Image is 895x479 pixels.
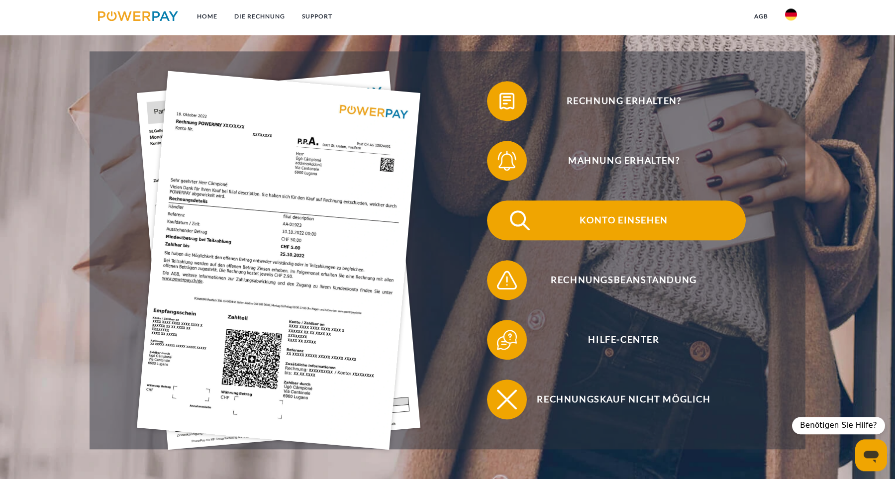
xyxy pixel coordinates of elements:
[502,81,746,121] span: Rechnung erhalten?
[495,387,519,412] img: qb_close.svg
[502,200,746,240] span: Konto einsehen
[98,11,178,21] img: logo-powerpay.svg
[189,7,226,25] a: Home
[487,81,746,121] button: Rechnung erhalten?
[487,380,746,419] button: Rechnungskauf nicht möglich
[487,320,746,360] button: Hilfe-Center
[495,327,519,352] img: qb_help.svg
[855,439,887,471] iframe: Schaltfläche zum Öffnen des Messaging-Fensters; Konversation läuft
[487,200,746,240] button: Konto einsehen
[502,380,746,419] span: Rechnungskauf nicht möglich
[502,320,746,360] span: Hilfe-Center
[137,71,420,450] img: single_invoice_powerpay_de.jpg
[507,208,532,233] img: qb_search.svg
[785,8,797,20] img: de
[502,260,746,300] span: Rechnungsbeanstandung
[487,141,746,181] button: Mahnung erhalten?
[792,417,885,434] div: Benötigen Sie Hilfe?
[495,268,519,292] img: qb_warning.svg
[495,148,519,173] img: qb_bell.svg
[294,7,341,25] a: SUPPORT
[226,7,294,25] a: DIE RECHNUNG
[495,89,519,113] img: qb_bill.svg
[487,260,746,300] button: Rechnungsbeanstandung
[746,7,777,25] a: agb
[502,141,746,181] span: Mahnung erhalten?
